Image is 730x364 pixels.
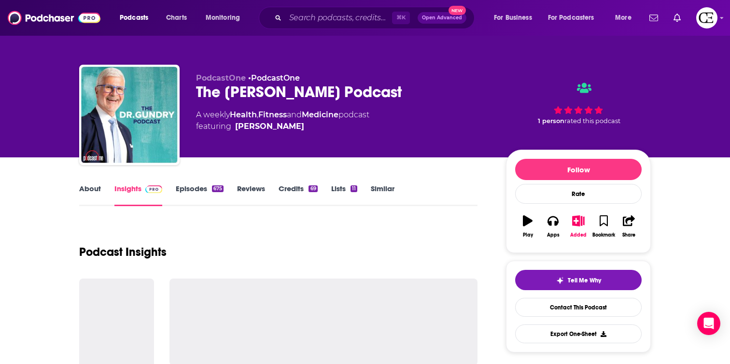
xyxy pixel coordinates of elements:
span: For Podcasters [548,11,594,25]
button: Show profile menu [696,7,717,28]
a: Lists11 [331,184,357,206]
span: , [257,110,258,119]
h1: Podcast Insights [79,245,167,259]
span: featuring [196,121,369,132]
div: 675 [212,185,224,192]
span: and [287,110,302,119]
button: Open AdvancedNew [418,12,466,24]
div: Play [523,232,533,238]
button: open menu [487,10,544,26]
span: Open Advanced [422,15,462,20]
a: Show notifications dropdown [670,10,685,26]
span: Logged in as cozyearthaudio [696,7,717,28]
a: Episodes675 [176,184,224,206]
a: Show notifications dropdown [646,10,662,26]
a: About [79,184,101,206]
div: A weekly podcast [196,109,369,132]
button: Follow [515,159,642,180]
div: Search podcasts, credits, & more... [268,7,484,29]
button: Bookmark [591,209,616,244]
a: Reviews [237,184,265,206]
button: Play [515,209,540,244]
a: Contact This Podcast [515,298,642,317]
span: Podcasts [120,11,148,25]
button: open menu [542,10,608,26]
span: • [248,73,300,83]
div: Apps [547,232,560,238]
input: Search podcasts, credits, & more... [285,10,392,26]
span: Tell Me Why [568,277,601,284]
a: Fitness [258,110,287,119]
button: Added [566,209,591,244]
span: For Business [494,11,532,25]
div: Added [570,232,587,238]
button: open menu [199,10,253,26]
a: Health [230,110,257,119]
button: Apps [540,209,565,244]
button: open menu [608,10,644,26]
span: More [615,11,632,25]
span: Monitoring [206,11,240,25]
span: ⌘ K [392,12,410,24]
img: Podchaser Pro [145,185,162,193]
div: 69 [309,185,317,192]
div: Bookmark [592,232,615,238]
div: Rate [515,184,642,204]
button: Share [617,209,642,244]
a: PodcastOne [251,73,300,83]
img: tell me why sparkle [556,277,564,284]
span: 1 person [538,117,564,125]
a: InsightsPodchaser Pro [114,184,162,206]
div: Open Intercom Messenger [697,312,720,335]
img: Podchaser - Follow, Share and Rate Podcasts [8,9,100,27]
div: 1 personrated this podcast [506,73,651,133]
div: Share [622,232,635,238]
a: Medicine [302,110,338,119]
a: Dr. Steven Gundry [235,121,304,132]
button: Export One-Sheet [515,324,642,343]
img: The Dr. Gundry Podcast [81,67,178,163]
span: rated this podcast [564,117,620,125]
a: Charts [160,10,193,26]
img: User Profile [696,7,717,28]
a: Credits69 [279,184,317,206]
span: Charts [166,11,187,25]
button: open menu [113,10,161,26]
span: PodcastOne [196,73,246,83]
a: Similar [371,184,394,206]
span: New [449,6,466,15]
button: tell me why sparkleTell Me Why [515,270,642,290]
div: 11 [351,185,357,192]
